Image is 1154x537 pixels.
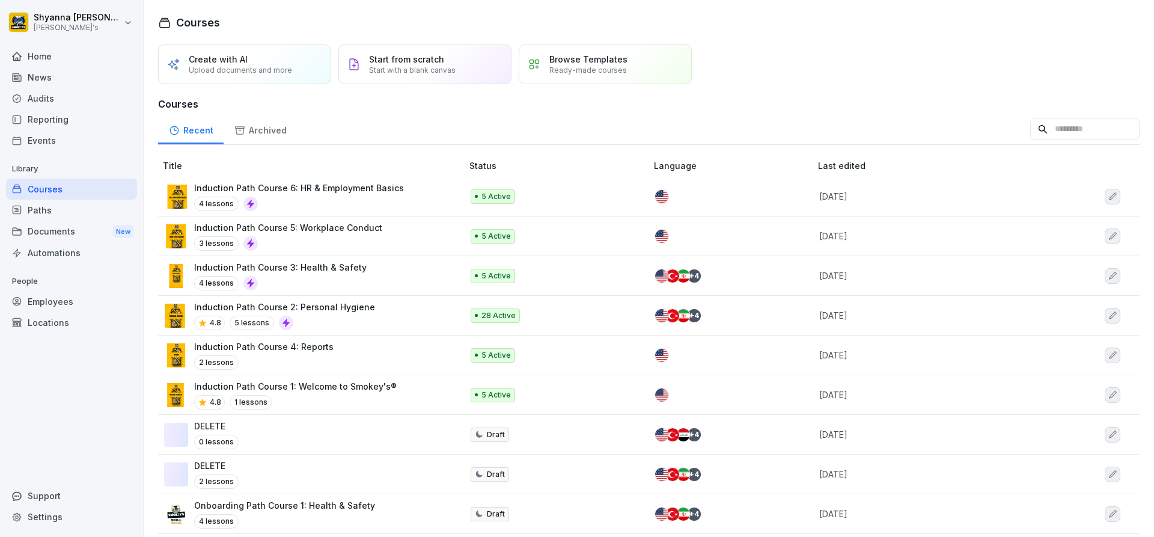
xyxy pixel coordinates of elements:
p: 5 Active [481,191,511,202]
a: Archived [224,114,297,144]
p: Induction Path Course 2: Personal Hygiene [194,301,375,313]
p: Start with a blank canvas [369,66,456,75]
p: Status [469,159,649,172]
a: Locations [6,312,137,333]
img: us.svg [655,230,668,243]
p: DELETE [194,420,239,432]
p: Browse Templates [549,54,627,64]
p: Induction Path Course 1: Welcome to Smokey's® [194,380,397,393]
p: Draft [487,469,505,480]
img: ekeird7r5db6bfruwibew5m8.png [164,304,188,328]
p: DELETE [194,459,239,472]
p: 28 Active [481,310,516,321]
a: Home [6,46,137,67]
p: Induction Path Course 3: Health & Safety [194,261,367,274]
p: Induction Path Course 5: Workplace Conduct [194,221,382,234]
img: us.svg [655,508,668,521]
img: tr.svg [666,428,679,441]
img: us.svg [655,309,668,322]
img: ddzjhymxvfva6o25zha2q6jc.png [164,383,188,407]
img: ir.svg [677,269,690,283]
p: Onboarding Path Course 1: Health & Safety [194,499,375,512]
img: tr.svg [666,508,679,521]
img: us.svg [655,388,668,402]
p: Upload documents and more [189,66,292,75]
img: rmjvlcbjjsvv1c5w0tt7u8bs.png [164,502,188,526]
div: Audits [6,88,137,109]
a: Automations [6,242,137,263]
a: Courses [6,179,137,200]
div: Settings [6,506,137,527]
img: us.svg [655,190,668,203]
p: Ready-made courses [549,66,627,75]
p: Last edited [818,159,1057,172]
a: Events [6,130,137,151]
p: Start from scratch [369,54,444,64]
p: 5 Active [481,271,511,281]
p: Draft [487,429,505,440]
img: tr.svg [666,468,679,481]
p: Draft [487,509,505,520]
img: tr.svg [666,269,679,283]
div: + 4 [688,269,701,283]
p: People [6,272,137,291]
div: + 4 [688,508,701,521]
div: Support [6,485,137,506]
p: 2 lessons [194,355,239,370]
p: 4 lessons [194,276,239,290]
p: Shyanna [PERSON_NAME] [34,13,121,23]
img: ir.svg [677,309,690,322]
h3: Courses [158,97,1140,111]
img: tr.svg [666,309,679,322]
a: DocumentsNew [6,221,137,243]
img: kzx9qqirxmrv8ln5q773skvi.png [164,185,188,209]
a: Reporting [6,109,137,130]
p: 5 lessons [230,316,274,330]
p: [DATE] [819,309,1043,322]
p: Library [6,159,137,179]
div: + 4 [688,428,701,441]
img: us.svg [655,349,668,362]
a: News [6,67,137,88]
p: Language [654,159,813,172]
p: [PERSON_NAME]'s [34,23,121,32]
img: us.svg [655,428,668,441]
p: 4.8 [210,318,221,328]
p: 3 lessons [194,236,239,251]
p: [DATE] [819,388,1043,401]
img: us.svg [655,468,668,481]
a: Recent [158,114,224,144]
div: + 4 [688,309,701,322]
p: Title [163,159,465,172]
p: 5 Active [481,231,511,242]
img: iq.svg [677,428,690,441]
img: ri4ot6gyqbtljycqcyknatnf.png [164,224,188,248]
p: [DATE] [819,190,1043,203]
p: [DATE] [819,468,1043,480]
img: us.svg [655,269,668,283]
p: [DATE] [819,269,1043,282]
p: 4 lessons [194,514,239,529]
div: Documents [6,221,137,243]
a: Employees [6,291,137,312]
h1: Courses [176,14,220,31]
p: 5 Active [481,390,511,400]
p: 4.8 [210,397,221,408]
p: [DATE] [819,230,1043,242]
p: [DATE] [819,508,1043,520]
p: 4 lessons [194,197,239,211]
img: x9iotnk34w5qae9frfdv4s8p.png [164,264,188,288]
div: + 4 [688,468,701,481]
p: 2 lessons [194,474,239,489]
div: Paths [6,200,137,221]
p: Create with AI [189,54,248,64]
